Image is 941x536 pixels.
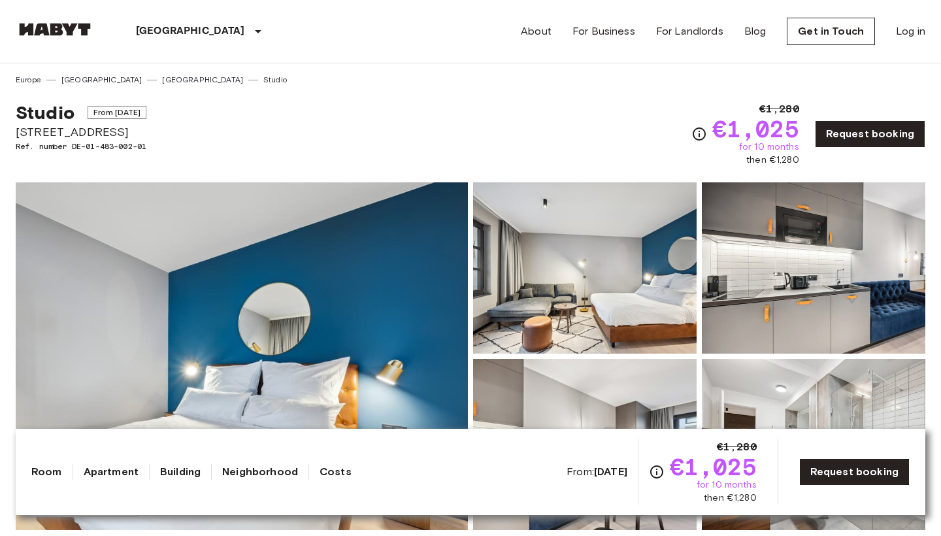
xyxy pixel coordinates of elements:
span: then €1,280 [704,492,757,505]
img: Picture of unit DE-01-483-002-01 [473,359,697,530]
a: Europe [16,74,41,86]
span: [STREET_ADDRESS] [16,124,146,141]
a: Request booking [815,120,925,148]
span: From: [567,465,627,479]
span: for 10 months [739,141,799,154]
span: Studio [16,101,74,124]
span: €1,280 [759,101,799,117]
a: For Landlords [656,24,723,39]
img: Marketing picture of unit DE-01-483-002-01 [16,182,468,530]
a: Blog [744,24,767,39]
a: For Business [572,24,635,39]
a: [GEOGRAPHIC_DATA] [61,74,142,86]
span: From [DATE] [88,106,147,119]
a: Costs [320,464,352,480]
a: Get in Touch [787,18,875,45]
p: [GEOGRAPHIC_DATA] [136,24,245,39]
span: €1,025 [712,117,799,141]
a: Request booking [799,458,910,486]
a: Studio [263,74,287,86]
a: Building [160,464,201,480]
img: Picture of unit DE-01-483-002-01 [473,182,697,354]
img: Picture of unit DE-01-483-002-01 [702,359,925,530]
b: [DATE] [594,465,627,478]
a: Room [31,464,62,480]
a: Log in [896,24,925,39]
span: €1,280 [717,439,757,455]
img: Habyt [16,23,94,36]
a: About [521,24,552,39]
a: [GEOGRAPHIC_DATA] [162,74,243,86]
span: for 10 months [697,478,757,492]
span: then €1,280 [746,154,799,167]
span: Ref. number DE-01-483-002-01 [16,141,146,152]
svg: Check cost overview for full price breakdown. Please note that discounts apply to new joiners onl... [649,464,665,480]
span: €1,025 [670,455,757,478]
a: Neighborhood [222,464,298,480]
img: Picture of unit DE-01-483-002-01 [702,182,925,354]
svg: Check cost overview for full price breakdown. Please note that discounts apply to new joiners onl... [691,126,707,142]
a: Apartment [84,464,139,480]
